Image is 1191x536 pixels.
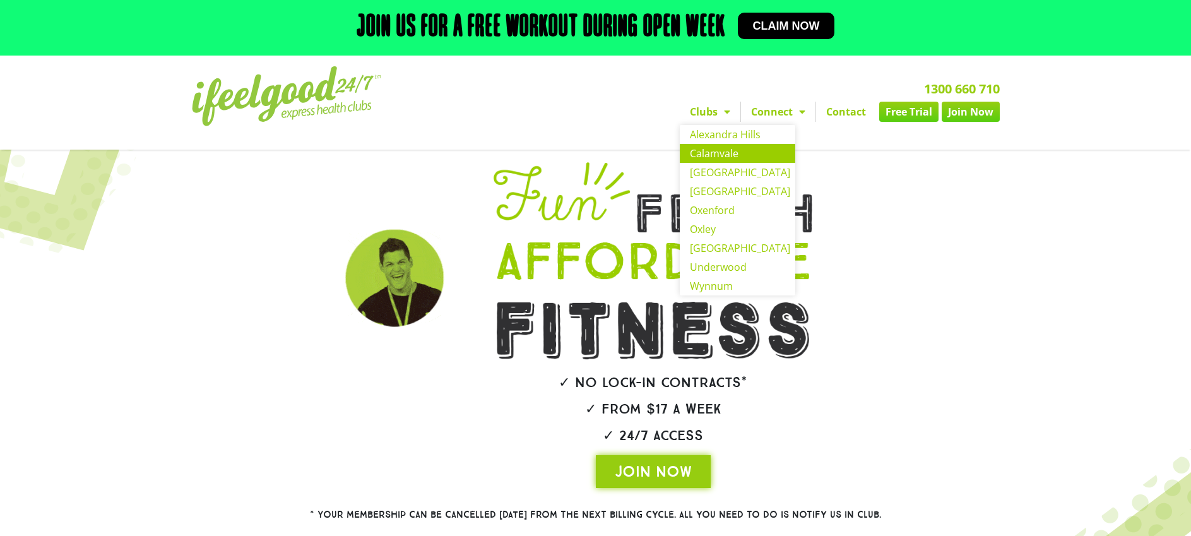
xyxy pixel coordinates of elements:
a: Underwood [680,258,795,277]
a: 1300 660 710 [924,80,1000,97]
a: [GEOGRAPHIC_DATA] [680,239,795,258]
a: Oxenford [680,201,795,220]
h2: ✓ No lock-in contracts* [458,376,848,390]
span: JOIN NOW [615,462,692,482]
a: Alexandra Hills [680,125,795,144]
a: JOIN NOW [596,455,711,488]
h2: * Your membership can be cancelled [DATE] from the next billing cycle. All you need to do is noti... [264,510,927,520]
a: Clubs [680,102,740,122]
a: Join Now [942,102,1000,122]
h2: ✓ From $17 a week [458,402,848,416]
h2: Join us for a free workout during open week [357,13,725,43]
span: Claim now [753,20,820,32]
h2: ✓ 24/7 Access [458,429,848,443]
a: Wynnum [680,277,795,295]
a: Claim now [738,13,835,39]
ul: Clubs [680,125,795,295]
a: Connect [741,102,815,122]
a: [GEOGRAPHIC_DATA] [680,182,795,201]
a: [GEOGRAPHIC_DATA] [680,163,795,182]
a: Contact [816,102,876,122]
nav: Menu [479,102,1000,122]
a: Oxley [680,220,795,239]
a: Free Trial [879,102,939,122]
a: Calamvale [680,144,795,163]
